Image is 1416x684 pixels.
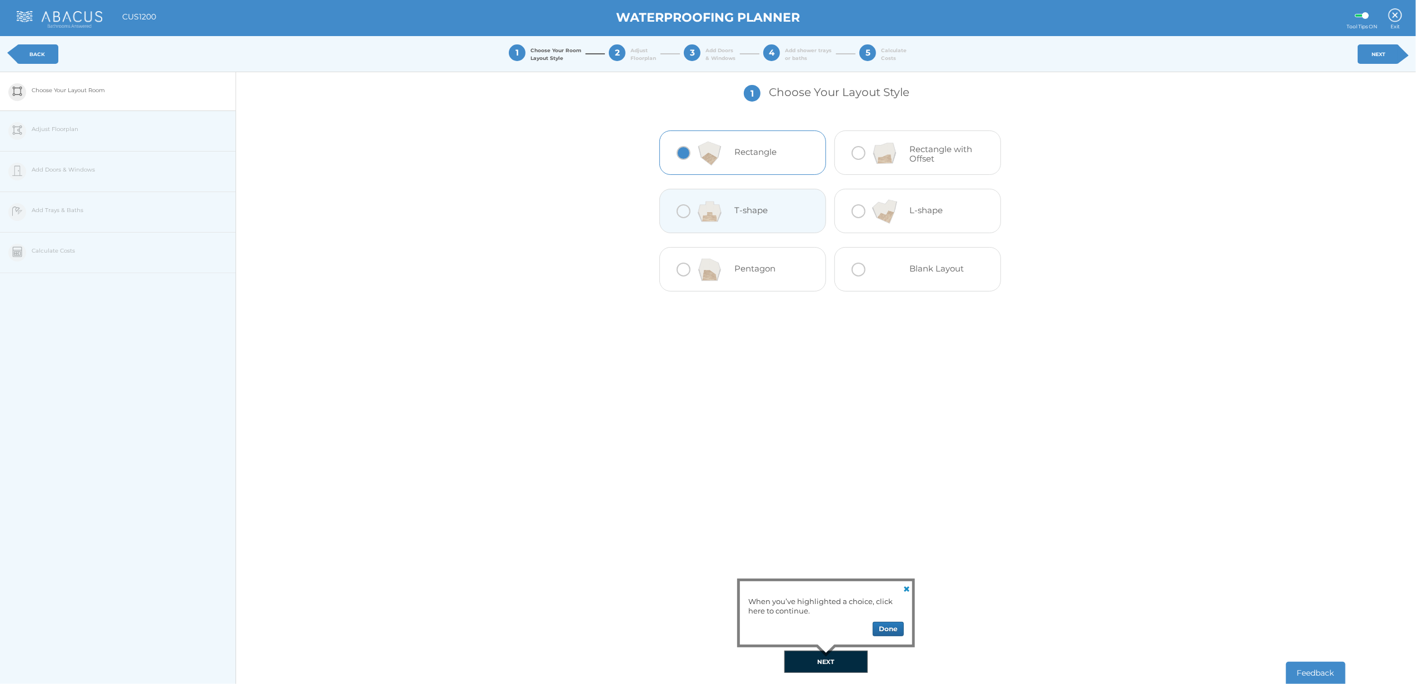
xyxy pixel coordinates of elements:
[1355,14,1369,17] label: Guide
[868,137,901,170] img: RectangleOffset.png
[734,148,800,157] h4: Rectangle
[122,13,156,21] h1: CUS1200
[909,264,975,274] h4: Blank Layout
[1286,662,1345,684] button: Feedback
[1358,44,1399,64] a: NEXT
[1388,8,1402,22] img: Exit
[531,55,563,61] span: Layout Style
[881,47,907,62] span: Calculate Costs
[1388,23,1402,31] span: Exit
[531,47,581,62] span: Choose Your Room
[693,195,726,228] img: Tshape.png
[693,253,726,286] img: Pentagon.png
[672,32,748,76] button: 3 Add Doors& Windows
[17,44,58,64] a: BACK
[744,85,760,102] span: 1
[909,145,975,163] h4: Rectangle with Offset
[12,86,22,97] img: stage-1-icon.png
[250,11,1166,24] h1: WATERPROOFING PLANNER
[1388,3,1402,29] a: Exit
[1347,23,1377,31] span: Tool Tips ON
[868,195,901,228] img: Lshape.png
[748,597,904,616] p: When you’ve highlighted a choice, click here to continue.
[734,264,800,274] h4: Pentagon
[899,581,912,595] a: Close
[597,32,669,76] button: 2 AdjustFloorplan
[847,32,919,76] button: 5 CalculateCosts
[706,47,735,62] span: Add Doors & Windows
[497,32,594,76] button: 1 Choose Your Room Layout Style
[734,206,800,215] h4: T-shape
[785,47,832,62] span: Add shower trays or baths
[873,622,904,636] button: Done
[784,651,868,673] button: NEXT
[693,137,726,170] img: Rectangle.png
[751,32,844,76] button: 4 Add shower traysor baths
[631,47,656,62] span: Adjust Floorplan
[447,72,1205,125] p: Choose Your Layout Style
[32,72,105,108] span: Choose Your Layout Room
[909,206,975,215] h4: L-shape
